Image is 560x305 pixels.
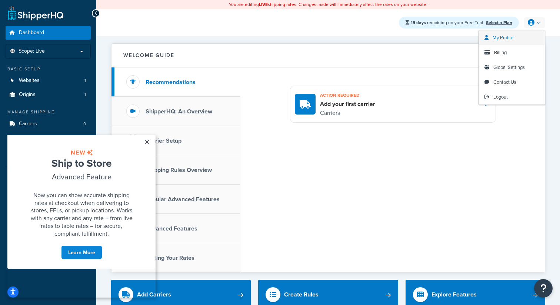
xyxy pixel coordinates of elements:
[19,135,53,141] span: Shipping Rules
[6,180,91,193] a: Test Your Rates
[6,66,91,72] div: Basic Setup
[320,100,375,108] h4: Add your first carrier
[146,79,196,86] h3: Recommendations
[6,26,91,40] a: Dashboard
[6,131,91,145] a: Shipping Rules
[411,19,484,26] span: remaining on your Free Trial
[19,92,36,98] span: Origins
[479,90,545,105] a: Logout
[6,117,91,131] a: Carriers0
[84,92,86,98] span: 1
[19,77,40,84] span: Websites
[493,79,516,86] span: Contact Us
[6,109,91,115] div: Manage Shipping
[479,30,545,45] a: My Profile
[494,49,507,56] span: Billing
[83,121,86,127] span: 0
[19,30,44,36] span: Dashboard
[84,77,86,84] span: 1
[146,255,194,261] h3: Testing Your Rates
[146,196,220,203] h3: Popular Advanced Features
[493,93,508,100] span: Logout
[6,145,91,159] li: Advanced Features
[6,74,91,87] li: Websites
[486,19,512,26] a: Select a Plan
[479,75,545,90] a: Contact Us
[44,20,104,35] span: Ship to Store
[146,225,197,232] h3: Advanced Features
[146,137,181,144] h3: Carrier Setup
[6,172,91,178] div: Resources
[23,56,125,102] span: Now you can show accurate shipping rates at checkout when delivering to stores, FFLs, or pickup l...
[534,279,553,298] button: Open Resource Center
[479,45,545,60] a: Billing
[479,60,545,75] a: Global Settings
[6,117,91,131] li: Carriers
[320,108,375,118] p: Carriers
[493,34,513,41] span: My Profile
[146,167,212,173] h3: Shipping Rules Overview
[6,194,91,207] a: Marketplace
[259,1,268,8] b: LIVE
[6,74,91,87] a: Websites1
[284,289,319,300] div: Create Rules
[123,53,174,58] h2: Welcome Guide
[320,90,375,100] h3: Action required
[146,108,212,115] h3: ShipperHQ: An Overview
[54,110,95,124] a: Learn More
[6,208,91,221] a: Analytics
[431,289,477,300] div: Explore Features
[111,44,545,67] button: Welcome Guide
[6,88,91,102] a: Origins1
[411,19,426,26] strong: 15 days
[44,36,104,47] span: Advanced Feature
[493,64,525,71] span: Global Settings
[6,221,91,235] a: Help Docs
[19,121,37,127] span: Carriers
[19,48,45,54] span: Scope: Live
[6,145,91,159] a: Advanced Features0
[6,88,91,102] li: Origins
